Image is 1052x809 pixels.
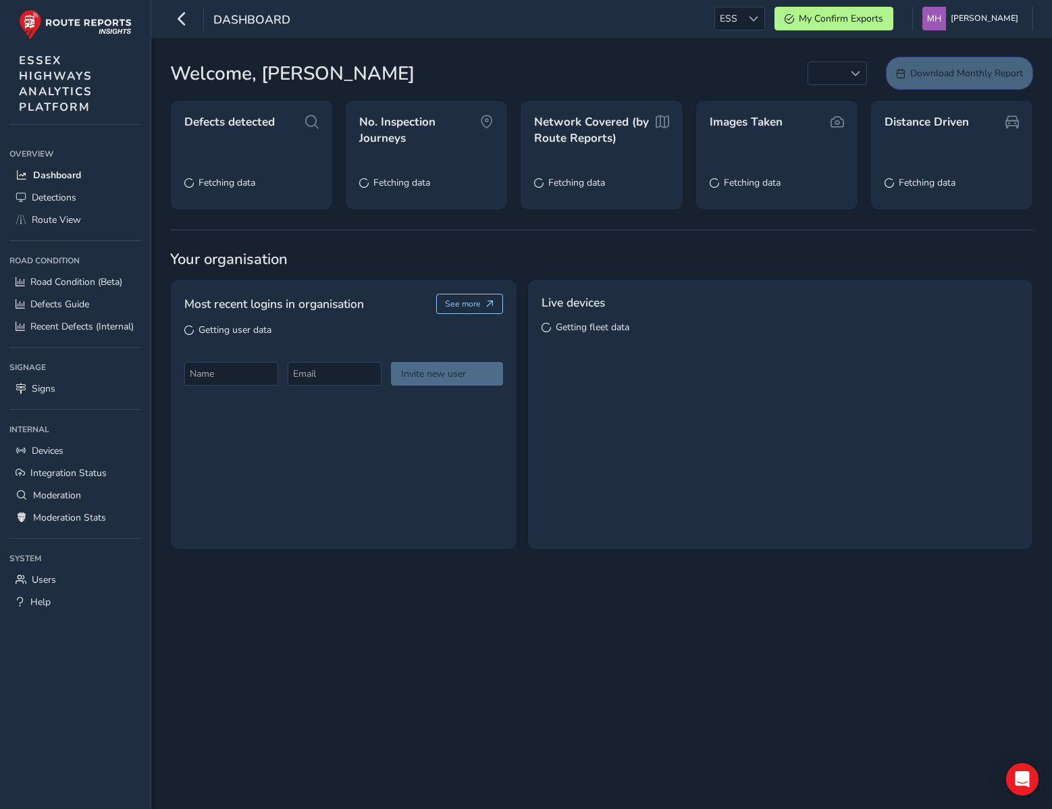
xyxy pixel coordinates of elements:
[715,7,742,30] span: ESS
[184,362,278,386] input: Name
[9,419,141,440] div: Internal
[32,213,81,226] span: Route View
[184,295,364,313] span: Most recent logins in organisation
[9,357,141,377] div: Signage
[32,573,56,586] span: Users
[9,251,141,271] div: Road Condition
[9,548,141,569] div: System
[9,484,141,506] a: Moderation
[19,53,93,115] span: ESSEX HIGHWAYS ANALYTICS PLATFORM
[774,7,893,30] button: My Confirm Exports
[9,293,141,315] a: Defects Guide
[710,114,783,130] span: Images Taken
[170,59,415,88] span: Welcome, [PERSON_NAME]
[9,186,141,209] a: Detections
[32,191,76,204] span: Detections
[9,315,141,338] a: Recent Defects (Internal)
[9,271,141,293] a: Road Condition (Beta)
[724,176,781,189] span: Fetching data
[33,169,81,182] span: Dashboard
[19,9,132,40] img: rr logo
[556,321,629,334] span: Getting fleet data
[33,511,106,524] span: Moderation Stats
[9,569,141,591] a: Users
[359,114,480,146] span: No. Inspection Journeys
[9,506,141,529] a: Moderation Stats
[548,176,605,189] span: Fetching data
[199,176,255,189] span: Fetching data
[199,323,271,336] span: Getting user data
[9,209,141,231] a: Route View
[534,114,655,146] span: Network Covered (by Route Reports)
[9,164,141,186] a: Dashboard
[436,294,503,314] button: See more
[373,176,430,189] span: Fetching data
[213,11,290,30] span: Dashboard
[9,144,141,164] div: Overview
[32,444,63,457] span: Devices
[9,377,141,400] a: Signs
[30,596,51,608] span: Help
[885,114,969,130] span: Distance Driven
[922,7,946,30] img: diamond-layout
[445,298,481,309] span: See more
[922,7,1023,30] button: [PERSON_NAME]
[184,114,275,130] span: Defects detected
[542,294,605,311] span: Live devices
[30,276,122,288] span: Road Condition (Beta)
[30,298,89,311] span: Defects Guide
[899,176,955,189] span: Fetching data
[1006,763,1038,795] div: Open Intercom Messenger
[30,467,107,479] span: Integration Status
[30,320,134,333] span: Recent Defects (Internal)
[951,7,1018,30] span: [PERSON_NAME]
[32,382,55,395] span: Signs
[9,591,141,613] a: Help
[9,440,141,462] a: Devices
[799,12,883,25] span: My Confirm Exports
[33,489,81,502] span: Moderation
[288,362,382,386] input: Email
[9,462,141,484] a: Integration Status
[170,249,1033,269] span: Your organisation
